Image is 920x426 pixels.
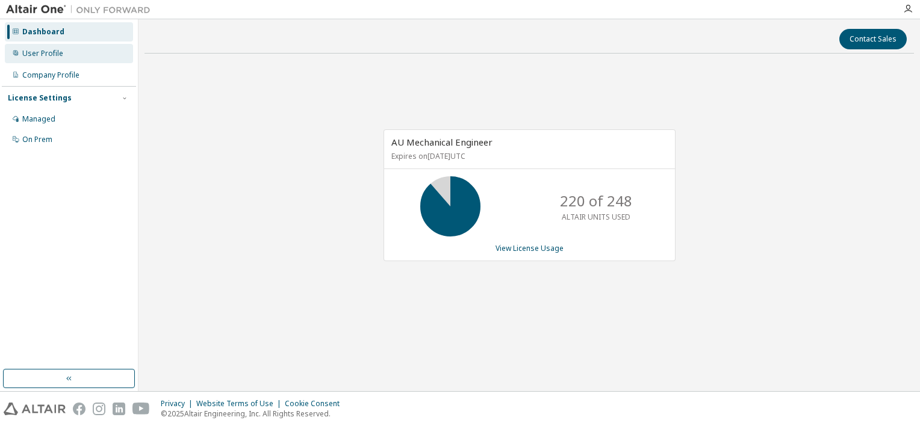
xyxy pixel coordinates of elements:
p: ALTAIR UNITS USED [562,212,630,222]
span: AU Mechanical Engineer [391,136,493,148]
p: Expires on [DATE] UTC [391,151,665,161]
p: © 2025 Altair Engineering, Inc. All Rights Reserved. [161,409,347,419]
div: Dashboard [22,27,64,37]
a: View License Usage [496,243,564,253]
div: User Profile [22,49,63,58]
div: Website Terms of Use [196,399,285,409]
div: Privacy [161,399,196,409]
img: altair_logo.svg [4,403,66,415]
img: linkedin.svg [113,403,125,415]
p: 220 of 248 [560,191,632,211]
div: Cookie Consent [285,399,347,409]
div: Managed [22,114,55,124]
button: Contact Sales [839,29,907,49]
img: Altair One [6,4,157,16]
img: facebook.svg [73,403,85,415]
div: On Prem [22,135,52,144]
div: Company Profile [22,70,79,80]
img: youtube.svg [132,403,150,415]
img: instagram.svg [93,403,105,415]
div: License Settings [8,93,72,103]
